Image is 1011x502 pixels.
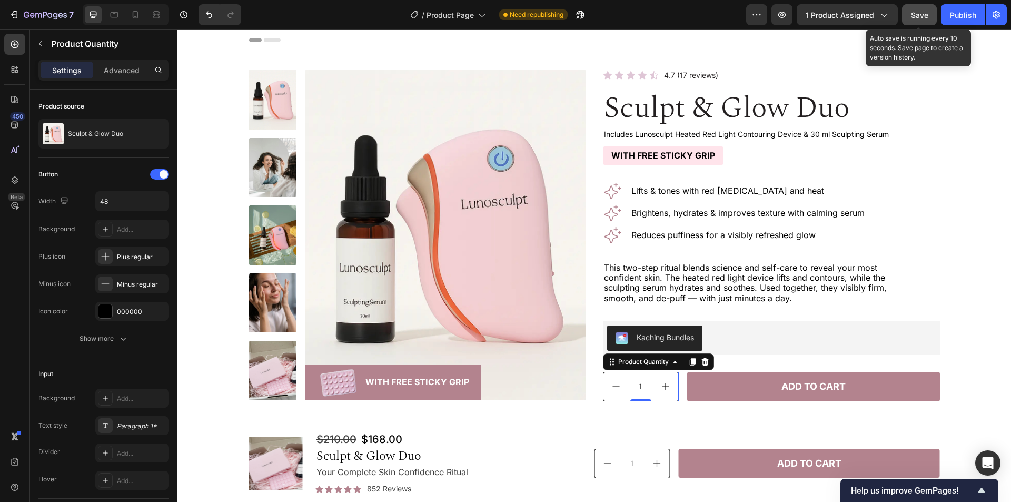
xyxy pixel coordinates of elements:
div: Minus icon [38,279,71,289]
div: Divider [38,447,60,457]
div: Add... [117,394,166,403]
p: Your Complete Skin Confidence Ritual [139,438,416,448]
div: Product source [38,102,84,111]
iframe: Design area [177,29,1011,502]
div: Open Intercom Messenger [975,450,1000,476]
button: 1 product assigned [797,4,898,25]
div: Beta [8,193,25,201]
p: 852 Reviews [190,455,234,464]
p: This two-step ritual blends science and self-care to reveal your most confident skin. The heated ... [427,233,714,274]
span: 1 product assigned [806,9,874,21]
button: increment [467,420,492,448]
button: increment [475,343,501,371]
span: Need republishing [510,10,563,19]
div: Plus regular [117,252,166,262]
p: Includes Lunosculpt Heated Red Light Contouring Device & 30 ml Sculpting Serum [427,101,761,110]
div: Input [38,369,53,379]
div: Paragraph 1* [117,421,166,431]
p: Brightens, hydrates & improves texture with calming serum [454,179,687,189]
button: Save [902,4,937,25]
button: Show survey - Help us improve GemPages! [851,484,988,497]
button: Add to cart [501,419,762,449]
div: Add to cart [600,428,664,440]
div: Product Quantity [439,328,493,337]
p: Product Quantity [51,37,165,50]
div: Text style [38,421,67,430]
button: Publish [941,4,985,25]
button: 7 [4,4,78,25]
p: Advanced [104,65,140,76]
input: Auto [96,192,168,211]
div: 450 [10,112,25,121]
button: Show more [38,329,169,348]
p: Reduces puffiness for a visibly refreshed glow [454,201,687,211]
div: Plus icon [38,252,65,261]
div: 000000 [117,307,166,317]
input: quantity [451,343,475,371]
img: product feature img [43,123,64,144]
div: Add to cart [604,351,668,363]
span: Product Page [427,9,474,21]
span: Save [911,11,928,19]
div: Add... [117,476,166,486]
div: Show more [80,333,128,344]
button: Kaching Bundles [430,296,525,321]
p: With Free Sticky Grip [188,348,292,358]
h1: Sculpt & Glow Duo [138,418,417,436]
div: Add... [117,449,166,458]
div: Button [38,170,58,179]
p: 7 [69,8,74,21]
div: Background [38,393,75,403]
img: gempages_584638974216110680-2f1daefd-f015-4de8-b3ba-5174f9ada331.webp [139,335,182,371]
span: Help us improve GemPages! [851,486,975,496]
div: Background [38,224,75,234]
button: decrement [418,420,443,448]
div: Add... [117,225,166,234]
img: KachingBundles.png [438,302,451,315]
button: decrement [426,343,451,371]
p: Settings [52,65,82,76]
button: Add to cart [510,342,762,372]
p: Lifts & tones with red [MEDICAL_DATA] and heat [454,156,687,166]
div: Undo/Redo [199,4,241,25]
p: Sculpt & Glow Duo [68,130,123,137]
p: 4.7 (17 reviews) [487,42,541,51]
div: Publish [950,9,976,21]
div: Hover [38,475,57,484]
div: Icon color [38,307,68,316]
span: / [422,9,424,21]
input: quantity [443,420,467,448]
div: Width [38,194,71,209]
div: Kaching Bundles [459,302,517,313]
div: $168.00 [183,402,226,417]
p: With Free Sticky Grip [434,121,538,131]
div: Minus regular [117,280,166,289]
h1: Sculpt & Glow Duo [425,60,762,97]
